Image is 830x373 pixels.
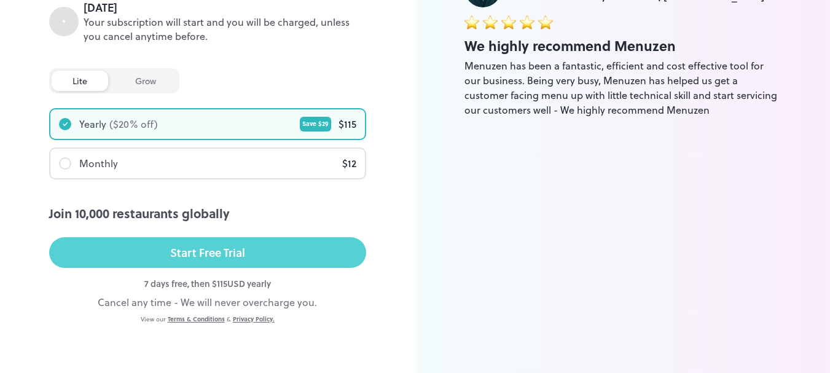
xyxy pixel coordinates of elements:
img: star [501,15,516,29]
img: star [464,15,479,29]
div: $ 115 [339,117,356,132]
div: View our & [49,315,366,324]
div: ($ 20 % off) [109,117,158,132]
a: Terms & Conditions [168,315,225,323]
div: grow [114,71,177,91]
div: Start Free Trial [170,243,245,262]
div: Your subscription will start and you will be charged, unless you cancel anytime before. [84,15,366,44]
div: Cancel any time - We will never overcharge you. [49,295,366,310]
div: Monthly [79,156,118,171]
div: $ 12 [342,156,356,171]
div: 7 days free, then $ 115 USD yearly [49,277,366,290]
div: Join 10,000 restaurants globally [49,204,366,222]
button: Start Free Trial [49,237,366,268]
div: We highly recommend Menuzen [464,36,781,56]
img: star [483,15,498,29]
div: lite [52,71,108,91]
a: Privacy Policy. [233,315,275,323]
img: star [538,15,553,29]
div: Save $ 29 [300,117,331,132]
div: Yearly [79,117,106,132]
div: Menuzen has been a fantastic, efficient and cost effective tool for our business. Being very busy... [464,58,781,117]
img: star [520,15,534,29]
